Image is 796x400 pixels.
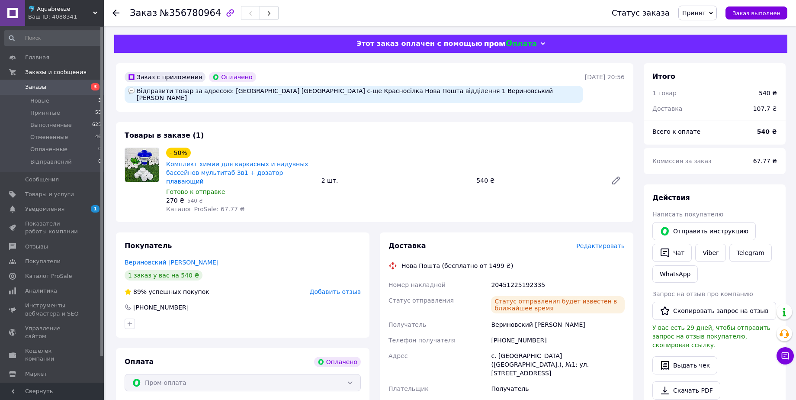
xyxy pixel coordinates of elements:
span: Плательщик [388,385,429,392]
div: Відправити товар за адресою: [GEOGRAPHIC_DATA] [GEOGRAPHIC_DATA] с-ще Красносілка Нова Пошта відд... [125,86,583,103]
span: Принят [682,10,706,16]
span: Написать покупателю [652,211,723,218]
span: Оплаченные [30,145,67,153]
span: 0 [98,158,101,166]
img: Комплект химии для каркасных и надувных бассейнов мультитаб 3в1 + дозатор плавающий [125,148,159,182]
img: :speech_balloon: [128,87,135,94]
a: Viber [695,244,725,262]
span: 67.77 ₴ [753,158,777,165]
span: Новые [30,97,49,105]
span: Каталог ProSale: 67.77 ₴ [166,206,244,213]
span: 540 ₴ [187,198,203,204]
span: 55 [95,109,101,117]
div: 20451225192335 [489,277,626,293]
button: Выдать чек [652,356,717,374]
div: Заказ с приложения [125,72,205,82]
span: Всего к оплате [652,128,700,135]
span: Телефон получателя [388,337,456,344]
span: Выполненные [30,121,72,129]
input: Поиск [4,30,102,46]
span: Редактировать [576,242,625,249]
a: Редактировать [607,172,625,189]
div: Нова Пошта (бесплатно от 1499 ₴) [399,261,515,270]
span: Отзывы [25,243,48,251]
div: 540 ₴ [759,89,777,97]
span: Адрес [388,352,408,359]
time: [DATE] 20:56 [585,74,625,81]
div: 107.7 ₴ [748,99,782,118]
div: 1 заказ у вас на 540 ₴ [125,270,202,281]
b: 540 ₴ [757,128,777,135]
span: Этот заказ оплачен с помощью [356,39,482,48]
span: Номер накладной [388,281,446,288]
span: 🐬 Aquabreeze [28,5,93,13]
button: Скопировать запрос на отзыв [652,302,776,320]
div: Ваш ID: 4088341 [28,13,104,21]
span: Оплата [125,358,154,366]
span: Статус отправления [388,297,454,304]
div: с. [GEOGRAPHIC_DATA] ([GEOGRAPHIC_DATA].), №1: ул. [STREET_ADDRESS] [489,348,626,381]
span: 46 [95,133,101,141]
span: Уведомления [25,205,64,213]
span: Покупатели [25,258,61,265]
span: Аналитика [25,287,57,295]
a: WhatsApp [652,265,698,283]
div: Вериновский [PERSON_NAME] [489,317,626,332]
span: Маркет [25,370,47,378]
div: успешных покупок [125,287,209,296]
div: Статус отправления будет известен в ближайшее время [491,296,625,313]
span: 3 [98,97,101,105]
span: Кошелек компании [25,347,80,363]
span: Заказ [130,8,157,18]
span: Итого [652,72,675,81]
button: Заказ выполнен [725,6,787,19]
span: 3 [91,83,99,90]
span: 0 [98,145,101,153]
span: Доставка [388,242,426,250]
span: 270 ₴ [166,197,184,204]
span: 1 [91,205,99,213]
span: 89% [133,288,147,295]
span: Сообщения [25,176,59,184]
span: 1 товар [652,90,677,97]
a: Скачать PDF [652,381,720,400]
button: Отправить инструкцию [652,222,756,240]
button: Чат с покупателем [777,347,794,365]
span: Заказы и сообщения [25,68,87,76]
span: Добавить отзыв [310,288,361,295]
span: Принятые [30,109,60,117]
span: Каталог ProSale [25,272,72,280]
span: Доставка [652,105,682,112]
div: Вернуться назад [112,9,119,17]
span: Получатель [388,321,426,328]
a: Комплект химии для каркасных и надувных бассейнов мультитаб 3в1 + дозатор плавающий [166,161,308,185]
div: Статус заказа [612,9,670,17]
span: Заказ выполнен [732,10,780,16]
div: [PHONE_NUMBER] [132,303,189,312]
span: Управление сайтом [25,325,80,340]
span: Главная [25,54,49,61]
span: У вас есть 29 дней, чтобы отправить запрос на отзыв покупателю, скопировав ссылку. [652,324,770,348]
img: evopay logo [485,40,536,48]
div: Получатель [489,381,626,397]
div: Оплачено [209,72,256,82]
span: Действия [652,194,690,202]
div: 540 ₴ [473,174,604,187]
span: Товары и услуги [25,190,74,198]
span: Готово к отправке [166,188,225,195]
div: Оплачено [314,357,361,367]
div: - 50% [166,148,191,158]
span: Показатели работы компании [25,220,80,235]
span: 625 [92,121,101,129]
span: Инструменты вебмастера и SEO [25,302,80,317]
a: Вериновский [PERSON_NAME] [125,259,218,266]
span: Відправлений [30,158,72,166]
span: Комиссия за заказ [652,158,712,165]
div: 2 шт. [318,174,473,187]
a: Telegram [729,244,772,262]
span: Заказы [25,83,46,91]
span: Покупатель [125,242,172,250]
span: Запрос на отзыв про компанию [652,290,753,297]
span: Товары в заказе (1) [125,131,204,139]
span: №356780964 [160,8,221,18]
